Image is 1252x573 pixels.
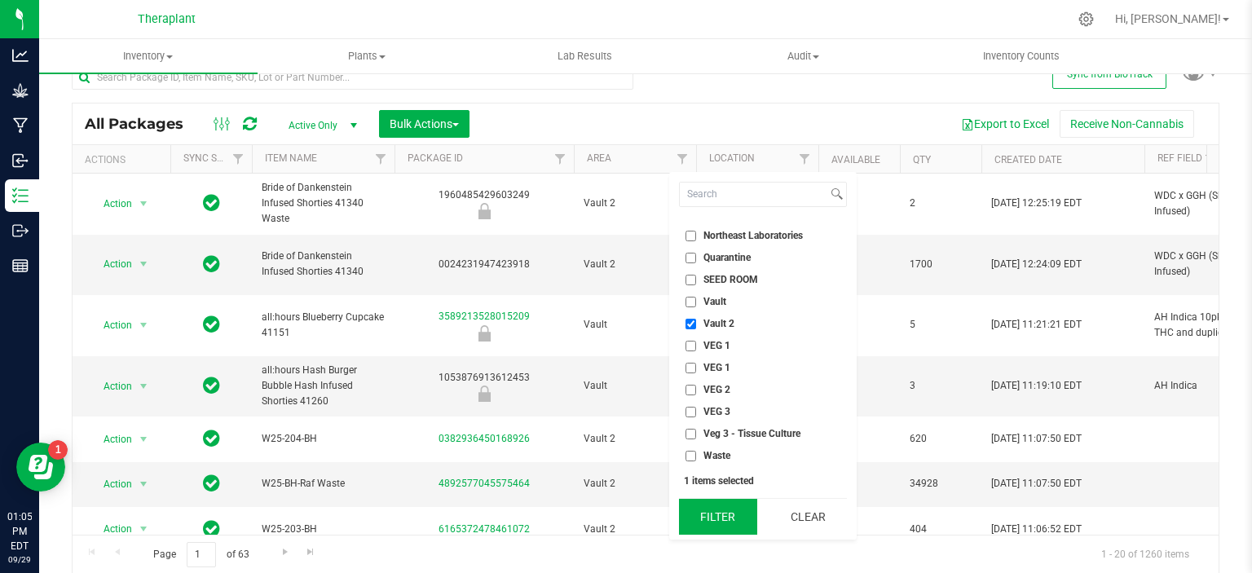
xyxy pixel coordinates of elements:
a: Go to the last page [299,542,323,564]
a: 0382936450168926 [439,433,530,444]
span: select [134,473,154,496]
span: 0 [828,317,890,333]
span: Vault 2 [584,522,686,537]
span: Waste [703,451,730,461]
span: 34928 [910,476,972,491]
span: [DATE] 11:06:52 EDT [991,522,1082,537]
span: Action [89,314,133,337]
span: In Sync [203,313,220,336]
p: 01:05 PM EDT [7,509,32,553]
span: 620 [910,431,972,447]
a: Inventory Counts [912,39,1131,73]
input: VEG 2 [686,385,696,395]
inline-svg: Inventory [12,187,29,204]
a: Available [831,154,880,165]
span: Vault 2 [584,257,686,272]
span: In Sync [203,427,220,450]
a: Filter [547,145,574,173]
span: None [703,209,726,218]
a: Lab Results [476,39,694,73]
div: 1960485429603249 [392,187,576,219]
inline-svg: Reports [12,258,29,274]
span: Vault 2 [584,431,686,447]
input: Veg 3 - Tissue Culture [686,429,696,439]
a: 4892577045575464 [439,478,530,489]
span: Action [89,428,133,451]
input: Northeast Laboratories [686,231,696,241]
span: all:hours Blueberry Cupcake 41151 [262,310,385,341]
span: 404 [910,522,972,537]
span: 0 [828,196,890,211]
span: Hi, [PERSON_NAME]! [1115,12,1221,25]
span: Action [89,473,133,496]
inline-svg: Inbound [12,152,29,169]
span: In Sync [203,253,220,275]
span: W25-BH-Raf Waste [262,476,385,491]
span: Plants [258,49,475,64]
span: select [134,375,154,398]
iframe: Resource center [16,443,65,491]
a: Plants [258,39,476,73]
span: Action [89,375,133,398]
iframe: Resource center unread badge [48,440,68,460]
span: select [134,518,154,540]
span: VEG 2 [703,385,730,394]
span: [DATE] 11:07:50 EDT [991,476,1082,491]
input: Waste [686,451,696,461]
a: Sync Status [183,152,246,164]
span: all:hours Hash Burger Bubble Hash Infused Shorties 41260 [262,363,385,410]
span: VEG 1 [703,363,730,372]
a: Filter [225,145,252,173]
div: 0024231947423918 [392,257,576,272]
span: Bride of Dankenstein Infused Shorties 41340 [262,249,385,280]
span: W25-204-BH [262,431,385,447]
span: In Sync [203,192,220,214]
span: In Sync [203,374,220,397]
inline-svg: Manufacturing [12,117,29,134]
span: select [134,253,154,275]
span: [DATE] 11:07:50 EDT [991,431,1082,447]
span: [DATE] 12:25:19 EDT [991,196,1082,211]
span: Vault [584,378,686,394]
a: Item Name [265,152,317,164]
button: Filter [679,499,757,535]
button: Sync from BioTrack [1052,60,1166,89]
a: Package ID [408,152,463,164]
div: Newly Received [392,203,576,219]
span: 1 - 20 of 1260 items [1088,542,1202,566]
span: select [134,428,154,451]
button: Export to Excel [950,110,1060,138]
a: Area [587,152,611,164]
span: VEG 1 [703,341,730,350]
a: 6165372478461072 [439,523,530,535]
input: SEED ROOM [686,275,696,285]
span: Vault [584,317,686,333]
span: Vault 2 [703,319,734,328]
a: Filter [791,145,818,173]
span: Northeast Laboratories [703,231,803,240]
input: Quarantine [686,253,696,263]
input: VEG 3 [686,407,696,417]
a: Audit [694,39,912,73]
span: Vault 2 [584,476,686,491]
button: Bulk Actions [379,110,469,138]
span: 1700 [828,257,890,272]
span: Vault 2 [584,196,686,211]
span: 5 [910,317,972,333]
span: Inventory Counts [961,49,1082,64]
span: Vault [703,297,726,306]
input: Vault [686,297,696,307]
a: Ref Field 1 [1157,152,1210,164]
span: select [134,314,154,337]
span: Inventory [39,49,258,64]
span: W25-203-BH [262,522,385,537]
input: 1 [187,542,216,567]
span: 404 [828,522,890,537]
span: 2 [910,196,972,211]
span: [DATE] 12:24:09 EDT [991,257,1082,272]
div: Newly Received [392,325,576,342]
span: 1700 [910,257,972,272]
span: 34928 [828,476,890,491]
input: VEG 1 [686,363,696,373]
